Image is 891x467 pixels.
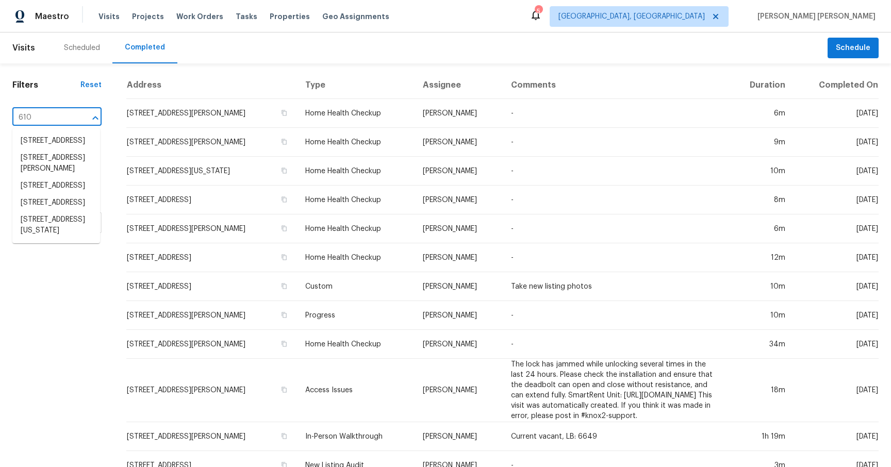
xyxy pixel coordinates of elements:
td: [STREET_ADDRESS][PERSON_NAME] [126,214,297,243]
td: Home Health Checkup [297,214,415,243]
td: - [503,186,729,214]
span: Maestro [35,11,69,22]
td: 10m [729,157,794,186]
th: Duration [729,72,794,99]
span: [PERSON_NAME] [PERSON_NAME] [753,11,876,22]
th: Comments [503,72,729,99]
span: Tasks [236,13,257,20]
td: [PERSON_NAME] [415,422,503,451]
td: Current vacant, LB: 6649 [503,422,729,451]
td: [STREET_ADDRESS][PERSON_NAME] [126,99,297,128]
td: - [503,157,729,186]
th: Address [126,72,297,99]
li: [STREET_ADDRESS][US_STATE] [12,211,100,239]
th: Completed On [794,72,879,99]
td: In-Person Walkthrough [297,422,415,451]
button: Copy Address [279,137,289,146]
td: 8m [729,186,794,214]
td: [DATE] [794,272,879,301]
td: Home Health Checkup [297,99,415,128]
span: Work Orders [176,11,223,22]
button: Close [88,111,103,125]
span: Properties [270,11,310,22]
li: [STREET_ADDRESS] [12,194,100,211]
td: [DATE] [794,359,879,422]
div: Completed [125,42,165,53]
td: [STREET_ADDRESS][PERSON_NAME] [126,422,297,451]
td: [DATE] [794,243,879,272]
td: 1h 19m [729,422,794,451]
li: [STREET_ADDRESS] [12,177,100,194]
td: - [503,99,729,128]
td: [PERSON_NAME] [415,186,503,214]
td: - [503,301,729,330]
button: Copy Address [279,431,289,441]
td: Take new listing photos [503,272,729,301]
span: Visits [12,37,35,59]
button: Copy Address [279,310,289,320]
button: Copy Address [279,108,289,118]
div: Scheduled [64,43,100,53]
td: 9m [729,128,794,157]
td: 12m [729,243,794,272]
td: [PERSON_NAME] [415,272,503,301]
td: [STREET_ADDRESS][US_STATE] [126,157,297,186]
td: [DATE] [794,301,879,330]
h1: Filters [12,80,80,90]
td: Home Health Checkup [297,157,415,186]
button: Copy Address [279,195,289,204]
td: [PERSON_NAME] [415,359,503,422]
td: Home Health Checkup [297,186,415,214]
td: [STREET_ADDRESS] [126,272,297,301]
td: [PERSON_NAME] [415,301,503,330]
td: - [503,128,729,157]
span: Projects [132,11,164,22]
div: 5 [535,6,542,16]
td: [STREET_ADDRESS][PERSON_NAME] [126,128,297,157]
td: [DATE] [794,99,879,128]
td: 6m [729,214,794,243]
td: Home Health Checkup [297,243,415,272]
td: - [503,214,729,243]
td: [STREET_ADDRESS][PERSON_NAME] [126,330,297,359]
td: 10m [729,272,794,301]
td: [DATE] [794,157,879,186]
td: Progress [297,301,415,330]
input: Search for an address... [12,110,73,126]
button: Copy Address [279,224,289,233]
td: - [503,330,729,359]
td: [PERSON_NAME] [415,128,503,157]
td: [DATE] [794,186,879,214]
td: The lock has jammed while unlocking several times in the last 24 hours. Please check the installa... [503,359,729,422]
td: [DATE] [794,214,879,243]
td: [STREET_ADDRESS] [126,186,297,214]
td: Custom [297,272,415,301]
td: Home Health Checkup [297,128,415,157]
th: Type [297,72,415,99]
td: 10m [729,301,794,330]
button: Schedule [828,38,879,59]
td: Home Health Checkup [297,330,415,359]
span: [GEOGRAPHIC_DATA], [GEOGRAPHIC_DATA] [558,11,705,22]
th: Assignee [415,72,503,99]
td: 34m [729,330,794,359]
td: [STREET_ADDRESS][PERSON_NAME] [126,301,297,330]
span: Geo Assignments [322,11,389,22]
td: [PERSON_NAME] [415,214,503,243]
td: [STREET_ADDRESS][PERSON_NAME] [126,359,297,422]
td: [PERSON_NAME] [415,330,503,359]
td: [DATE] [794,330,879,359]
td: [PERSON_NAME] [415,243,503,272]
td: - [503,243,729,272]
span: Schedule [836,42,870,55]
li: [STREET_ADDRESS][PERSON_NAME] [12,149,100,177]
td: Access Issues [297,359,415,422]
td: 18m [729,359,794,422]
button: Copy Address [279,385,289,394]
td: [DATE] [794,422,879,451]
td: [STREET_ADDRESS] [126,243,297,272]
td: [DATE] [794,128,879,157]
button: Copy Address [279,281,289,291]
td: [PERSON_NAME] [415,99,503,128]
button: Copy Address [279,166,289,175]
